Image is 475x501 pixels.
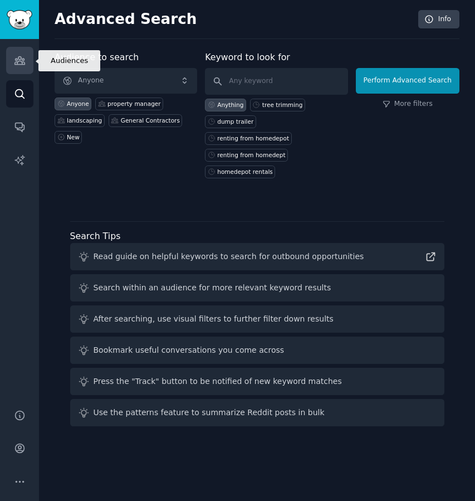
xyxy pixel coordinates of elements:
[217,118,253,125] div: dump trailer
[55,131,82,144] a: New
[383,99,433,109] a: More filters
[418,10,459,29] a: Info
[67,133,80,141] div: New
[107,100,160,108] div: property manager
[356,68,459,94] button: Perform Advanced Search
[217,134,289,142] div: renting from homedepot
[67,116,102,124] div: landscaping
[94,407,325,419] div: Use the patterns feature to summarize Reddit posts in bulk
[94,376,342,387] div: Press the "Track" button to be notified of new keyword matches
[70,231,121,241] label: Search Tips
[262,101,303,109] div: tree trimming
[217,168,273,176] div: homedepot rentals
[94,251,364,262] div: Read guide on helpful keywords to search for outbound opportunities
[94,282,331,294] div: Search within an audience for more relevant keyword results
[205,68,347,95] input: Any keyword
[217,101,243,109] div: Anything
[55,68,197,94] button: Anyone
[121,116,180,124] div: General Contractors
[55,52,139,62] label: Audience to search
[7,10,32,30] img: GummySearch logo
[94,313,334,325] div: After searching, use visual filters to further filter down results
[55,11,412,28] h2: Advanced Search
[67,100,89,108] div: Anyone
[217,151,285,159] div: renting from homedept
[94,344,285,356] div: Bookmark useful conversations you come across
[205,52,290,62] label: Keyword to look for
